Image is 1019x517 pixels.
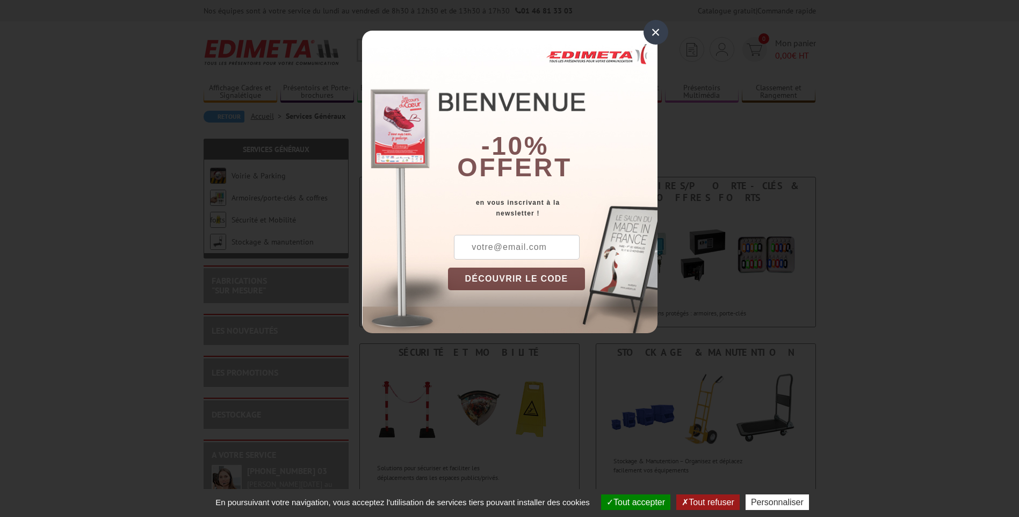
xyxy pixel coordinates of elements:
[481,132,549,160] b: -10%
[457,153,572,182] font: offert
[644,20,668,45] div: ×
[210,498,595,507] span: En poursuivant votre navigation, vous acceptez l'utilisation de services tiers pouvant installer ...
[746,494,809,510] button: Personnaliser (fenêtre modale)
[676,494,739,510] button: Tout refuser
[448,268,586,290] button: DÉCOUVRIR LE CODE
[448,197,657,219] div: en vous inscrivant à la newsletter !
[601,494,670,510] button: Tout accepter
[454,235,580,260] input: votre@email.com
